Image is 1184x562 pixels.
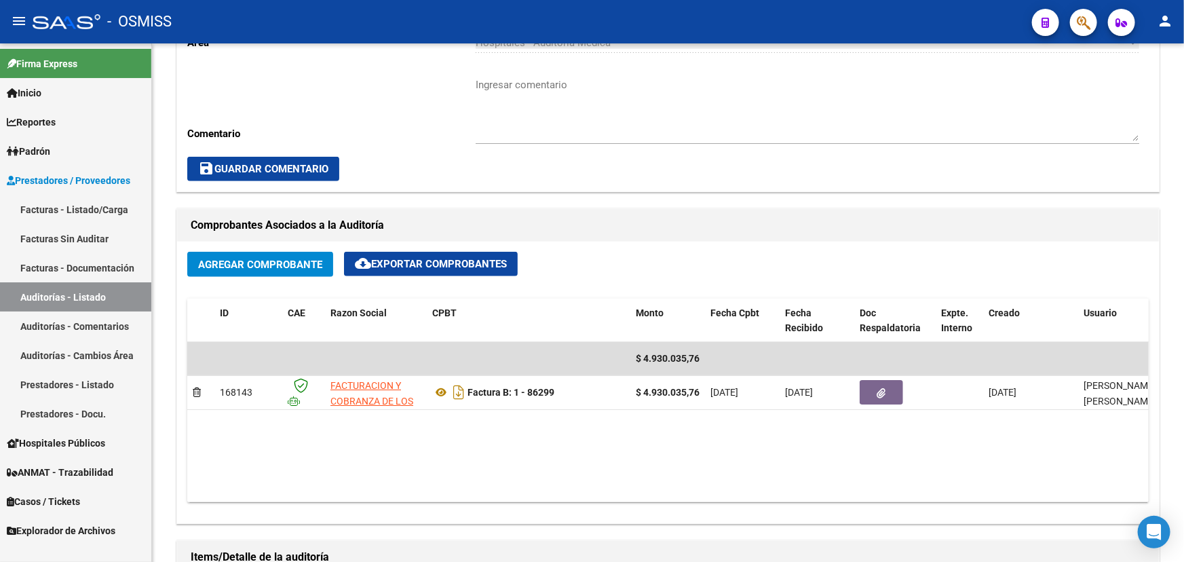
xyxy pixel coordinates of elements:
span: Prestadores / Proveedores [7,173,130,188]
span: Agregar Comprobante [198,259,322,271]
span: Explorador de Archivos [7,523,115,538]
span: Creado [989,307,1020,318]
span: [DATE] [710,387,738,398]
span: Reportes [7,115,56,130]
datatable-header-cell: Monto [630,299,705,343]
i: Descargar documento [450,381,467,403]
span: Exportar Comprobantes [355,258,507,270]
span: CAE [288,307,305,318]
span: Casos / Tickets [7,494,80,509]
mat-icon: menu [11,13,27,29]
strong: $ 4.930.035,76 [636,387,700,398]
span: $ 4.930.035,76 [636,353,700,364]
span: Monto [636,307,664,318]
span: Razon Social [330,307,387,318]
span: Padrón [7,144,50,159]
div: Open Intercom Messenger [1138,516,1170,548]
p: Comentario [187,126,476,141]
button: Exportar Comprobantes [344,252,518,276]
span: Guardar Comentario [198,163,328,175]
h1: Comprobantes Asociados a la Auditoría [191,214,1145,236]
datatable-header-cell: CAE [282,299,325,343]
button: Guardar Comentario [187,157,339,181]
span: Firma Express [7,56,77,71]
span: Inicio [7,86,41,100]
span: Usuario [1084,307,1117,318]
datatable-header-cell: Expte. Interno [936,299,983,343]
span: [DATE] [989,387,1016,398]
span: FACTURACION Y COBRANZA DE LOS EFECTORES PUBLICOS S.E. [330,380,413,437]
datatable-header-cell: Creado [983,299,1078,343]
span: 168143 [220,387,252,398]
span: Expte. Interno [941,307,972,334]
mat-icon: save [198,160,214,176]
span: Fecha Cpbt [710,307,759,318]
span: Fecha Recibido [785,307,823,334]
datatable-header-cell: Razon Social [325,299,427,343]
span: [DATE] [785,387,813,398]
strong: Factura B: 1 - 86299 [467,387,554,398]
mat-icon: cloud_download [355,255,371,271]
datatable-header-cell: Fecha Recibido [780,299,854,343]
span: CPBT [432,307,457,318]
datatable-header-cell: CPBT [427,299,630,343]
span: Hospitales Públicos [7,436,105,451]
mat-icon: person [1157,13,1173,29]
span: ID [220,307,229,318]
button: Agregar Comprobante [187,252,333,277]
span: - OSMISS [107,7,172,37]
datatable-header-cell: ID [214,299,282,343]
span: ANMAT - Trazabilidad [7,465,113,480]
span: Doc Respaldatoria [860,307,921,334]
datatable-header-cell: Doc Respaldatoria [854,299,936,343]
datatable-header-cell: Fecha Cpbt [705,299,780,343]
